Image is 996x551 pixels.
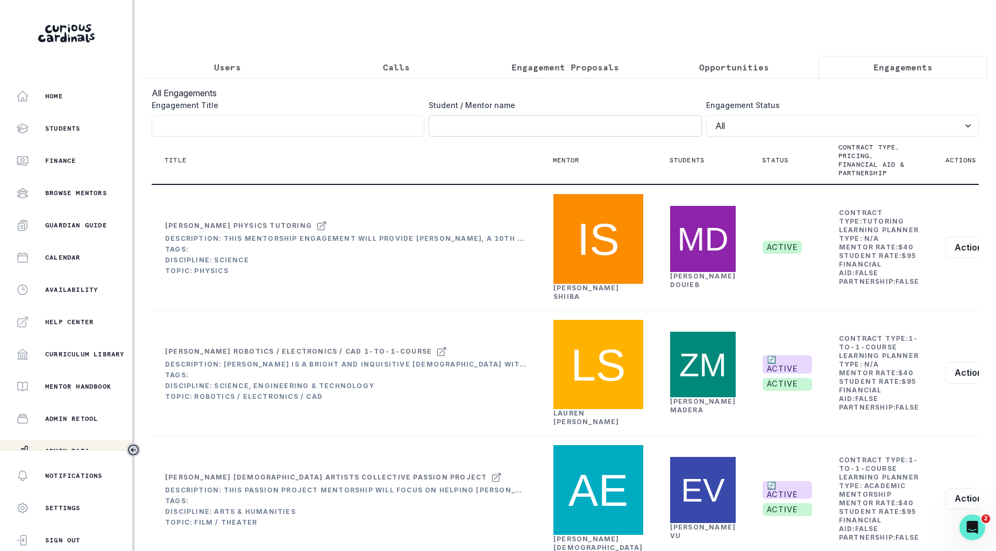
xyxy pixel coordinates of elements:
p: Notifications [45,471,103,480]
td: Contract Type: Learning Planner Type: Mentor Rate: Student Rate: Financial Aid: Partnership: [838,334,920,412]
p: Opportunities [699,61,769,74]
p: Curriculum Library [45,350,125,359]
div: Description: [PERSON_NAME] is a bright and inquisitive [DEMOGRAPHIC_DATA] with a passion for mech... [165,360,527,369]
span: 2 [981,514,990,523]
b: 1-to-1-course [839,456,918,473]
a: Lauren [PERSON_NAME] [553,409,620,426]
p: Home [45,92,63,101]
div: Topic: Robotics / Electronics / CAD [165,392,527,401]
p: Mentor [553,156,579,164]
iframe: Intercom live chat [959,514,985,540]
span: 🔄 ACTIVE [763,355,812,374]
div: Discipline: Arts & Humanities [165,507,527,516]
p: Actions [945,156,976,164]
b: false [855,395,879,403]
p: Availability [45,285,98,294]
label: Engagement Status [706,99,972,111]
p: Finance [45,156,76,165]
div: Topic: Film / Theater [165,518,527,527]
b: N/A [864,360,879,368]
p: Settings [45,504,81,512]
div: Discipline: Science, Engineering & Technology [165,382,527,390]
a: [PERSON_NAME] Shiiba [553,284,620,300]
b: false [855,269,879,277]
b: 1-to-1-course [839,334,918,351]
p: Help Center [45,318,94,326]
div: [PERSON_NAME] Physics tutoring [165,221,312,230]
p: Students [45,124,81,133]
b: $ 95 [901,507,916,516]
b: $ 40 [898,369,913,377]
p: Engagements [873,61,933,74]
p: Title [165,156,187,164]
div: Tags: [165,497,527,505]
p: Sign Out [45,536,81,545]
p: Students [670,156,705,164]
span: active [763,241,802,254]
b: $ 40 [898,499,913,507]
img: Curious Cardinals Logo [38,24,95,42]
p: Calls [383,61,410,74]
div: [PERSON_NAME] [DEMOGRAPHIC_DATA] Artists Collective Passion Project [165,473,487,482]
b: false [895,403,919,411]
a: [PERSON_NAME] Douieb [670,272,736,289]
b: tutoring [862,217,905,225]
p: Mentor Handbook [45,382,111,391]
div: [PERSON_NAME] Robotics / Electronics / CAD 1-to-1-course [165,347,432,356]
button: Toggle sidebar [126,443,140,457]
h3: All Engagements [152,87,979,99]
b: false [895,533,919,541]
span: active [763,378,812,391]
p: Engagement Proposals [511,61,619,74]
p: Users [214,61,241,74]
label: Engagement Title [152,99,418,111]
div: Tags: [165,371,527,380]
p: Admin Data [45,447,89,455]
p: Calendar [45,253,81,262]
b: $ 95 [901,252,916,260]
p: Guardian Guide [45,221,107,230]
label: Student / Mentor name [429,99,695,111]
b: false [895,277,919,285]
div: Description: This mentorship engagement will provide [PERSON_NAME], a 10th grader, with structure... [165,234,527,243]
b: $ 40 [898,243,913,251]
span: 🔄 ACTIVE [763,481,812,499]
p: Status [762,156,788,164]
div: Tags: [165,245,527,254]
p: Admin Retool [45,414,98,423]
b: $ 95 [901,377,916,385]
b: N/A [864,234,879,242]
td: Contract Type: Learning Planner Type: Mentor Rate: Student Rate: Financial Aid: Partnership: [838,455,920,542]
div: Discipline: Science [165,256,527,264]
a: [PERSON_NAME] Madera [670,397,736,414]
td: Contract Type: Learning Planner Type: Mentor Rate: Student Rate: Financial Aid: Partnership: [838,208,920,287]
p: Contract type, pricing, financial aid & partnership [838,143,907,177]
b: Academic Mentorship [839,482,906,498]
p: Browse Mentors [45,189,107,197]
b: false [855,525,879,533]
a: [PERSON_NAME] Vu [670,523,736,540]
div: Topic: Physics [165,267,527,275]
div: Description: This Passion Project mentorship will focus on helping [PERSON_NAME] develop and laun... [165,486,527,495]
span: active [763,503,812,516]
